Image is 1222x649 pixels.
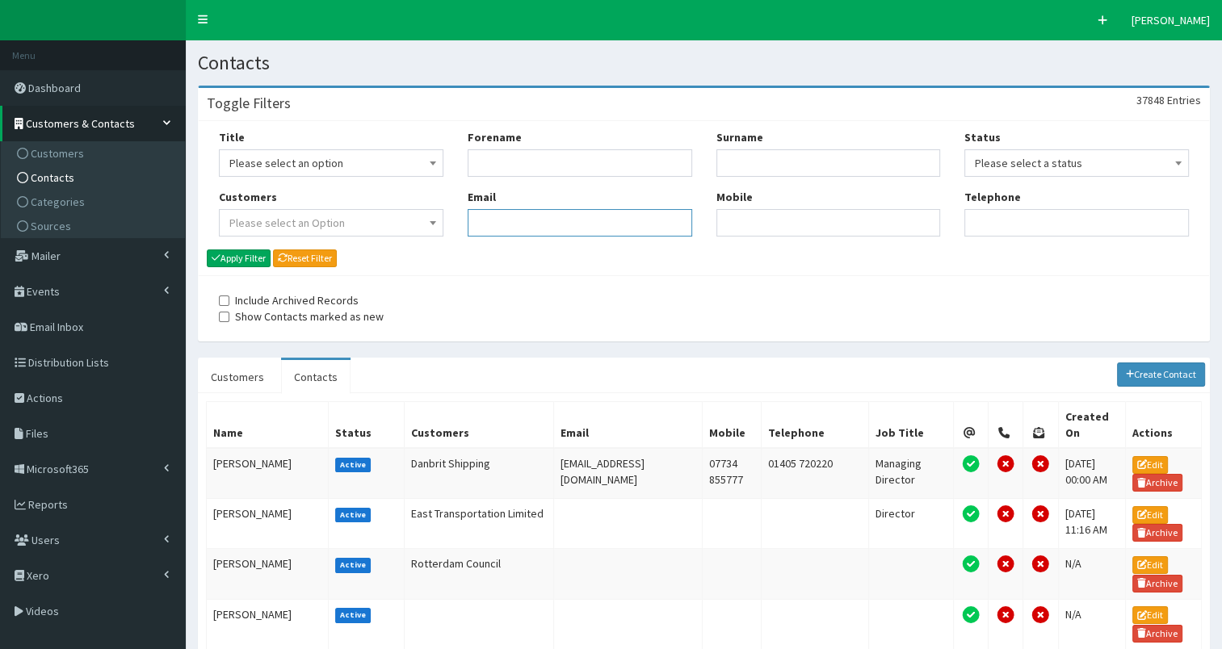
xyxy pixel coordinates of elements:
th: Customers [405,401,554,448]
td: [PERSON_NAME] [207,549,329,599]
th: Mobile [702,401,761,448]
th: Telephone Permission [989,401,1023,448]
a: Reset Filter [273,249,337,267]
a: Contacts [5,165,185,190]
td: Rotterdam Council [405,549,554,599]
td: [DATE] 11:16 AM [1058,499,1125,549]
span: Videos [26,604,59,618]
span: Microsoft365 [27,462,89,476]
span: Dashboard [28,81,81,95]
td: [EMAIL_ADDRESS][DOMAIN_NAME] [554,448,703,499]
label: Active [335,558,372,572]
td: [PERSON_NAME] [207,499,329,549]
td: Danbrit Shipping [405,448,554,499]
label: Include Archived Records [219,292,359,308]
span: Files [26,426,48,441]
label: Status [964,129,1001,145]
label: Telephone [964,189,1021,205]
td: East Transportation Limited [405,499,554,549]
th: Actions [1126,401,1202,448]
span: Contacts [31,170,74,185]
a: Archive [1132,474,1182,492]
span: Xero [27,568,49,583]
th: Created On [1058,401,1125,448]
span: Please select a status [975,152,1178,174]
label: Email [468,189,496,205]
td: N/A [1058,549,1125,599]
label: Surname [716,129,763,145]
a: Categories [5,190,185,214]
span: Email Inbox [30,320,83,334]
a: Contacts [281,360,351,394]
a: Customers [198,360,277,394]
td: 07734 855777 [702,448,761,499]
th: Name [207,401,329,448]
td: Managing Director [868,448,953,499]
a: Edit [1132,506,1168,524]
label: Show Contacts marked as new [219,308,384,324]
th: Job Title [868,401,953,448]
a: Archive [1132,575,1182,592]
a: Archive [1132,524,1182,542]
a: Customers [5,141,185,165]
span: Users [31,533,60,547]
span: Categories [31,195,85,209]
span: Entries [1167,93,1201,107]
span: Please select a status [964,149,1189,177]
a: Archive [1132,625,1182,643]
td: [PERSON_NAME] [207,599,329,649]
th: Telephone [762,401,868,448]
h3: Toggle Filters [207,96,291,111]
span: Customers [31,146,84,161]
label: Active [335,508,372,522]
label: Mobile [716,189,753,205]
span: Mailer [31,249,61,263]
td: 01405 720220 [762,448,868,499]
a: Edit [1132,556,1168,574]
td: [PERSON_NAME] [207,448,329,499]
a: Edit [1132,606,1168,624]
label: Active [335,458,372,472]
a: Edit [1132,456,1168,474]
th: Post Permission [1023,401,1058,448]
h1: Contacts [198,52,1210,73]
span: Distribution Lists [28,355,109,370]
span: [PERSON_NAME] [1132,13,1210,27]
a: Create Contact [1117,362,1206,387]
span: Please select an Option [229,216,345,230]
span: Events [27,284,60,299]
span: Please select an option [219,149,443,177]
label: Forename [468,129,522,145]
button: Apply Filter [207,249,271,267]
td: N/A [1058,599,1125,649]
span: Sources [31,219,71,233]
label: Customers [219,189,277,205]
th: Email [554,401,703,448]
input: Include Archived Records [219,295,229,306]
td: [DATE] 00:00 AM [1058,448,1125,499]
span: Customers & Contacts [26,116,135,131]
span: 37848 [1136,93,1165,107]
label: Active [335,608,372,622]
th: Email Permission [953,401,988,448]
label: Title [219,129,245,145]
span: Actions [27,391,63,405]
span: Reports [28,497,68,512]
input: Show Contacts marked as new [219,312,229,322]
td: Director [868,499,953,549]
th: Status [328,401,405,448]
span: Please select an option [229,152,433,174]
a: Sources [5,214,185,238]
